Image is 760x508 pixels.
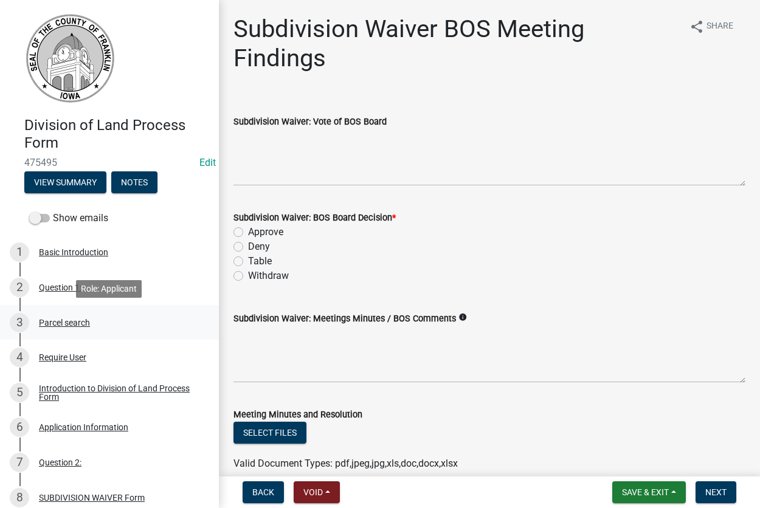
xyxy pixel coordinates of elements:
[458,313,467,321] i: info
[199,157,216,168] a: Edit
[10,417,29,437] div: 6
[248,225,283,239] label: Approve
[24,117,209,152] h4: Division of Land Process Form
[39,318,90,327] div: Parcel search
[39,283,81,292] div: Question 1:
[111,178,157,188] wm-modal-confirm: Notes
[10,453,29,472] div: 7
[10,348,29,367] div: 4
[248,269,289,283] label: Withdraw
[248,239,270,254] label: Deny
[76,280,142,298] div: Role: Applicant
[705,487,727,497] span: Next
[10,242,29,262] div: 1
[706,19,733,34] span: Share
[622,487,669,497] span: Save & Exit
[39,493,145,502] div: SUBDIVISION WAIVER Form
[10,278,29,297] div: 2
[252,487,274,497] span: Back
[680,15,743,38] button: shareShare
[24,157,195,168] span: 475495
[696,481,736,503] button: Next
[24,171,106,193] button: View Summary
[111,171,157,193] button: Notes
[39,353,86,362] div: Require User
[233,458,458,469] span: Valid Document Types: pdf,jpeg,jpg,xls,doc,docx,xlsx
[10,383,29,402] div: 5
[233,118,387,126] label: Subdivision Waiver: Vote of BOS Board
[39,423,128,431] div: Application Information
[689,19,704,34] i: share
[10,313,29,332] div: 3
[233,315,456,323] label: Subdivision Waiver: Meetings Minutes / BOS Comments
[303,487,323,497] span: Void
[233,214,396,222] label: Subdivision Waiver: BOS Board Decision
[39,458,81,467] div: Question 2:
[248,254,272,269] label: Table
[24,13,116,104] img: Franklin County, Iowa
[233,422,306,444] button: Select files
[24,178,106,188] wm-modal-confirm: Summary
[612,481,686,503] button: Save & Exit
[199,157,216,168] wm-modal-confirm: Edit Application Number
[29,211,108,225] label: Show emails
[39,384,199,401] div: Introduction to Division of Land Process Form
[294,481,340,503] button: Void
[233,15,678,73] h1: Subdivision Waiver BOS Meeting Findings
[10,488,29,507] div: 8
[39,248,108,256] div: Basic Introduction
[243,481,284,503] button: Back
[233,411,362,419] label: Meeting Minutes and Resolution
